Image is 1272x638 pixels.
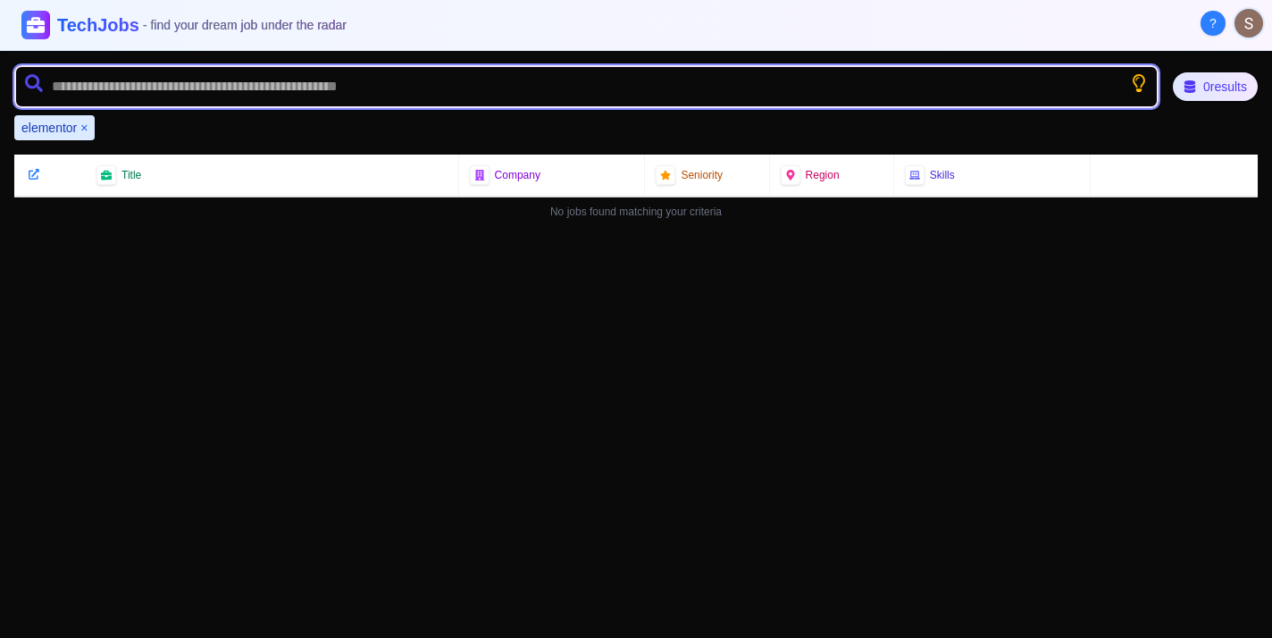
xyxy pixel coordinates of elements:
[1130,74,1148,92] button: Show search tips
[121,168,141,182] span: Title
[930,168,955,182] span: Skills
[1234,9,1263,38] img: User avatar
[1201,11,1226,36] button: About Techjobs
[495,168,540,182] span: Company
[21,119,77,137] span: elementor
[1209,14,1217,32] span: ?
[1233,7,1265,39] button: User menu
[806,168,840,182] span: Region
[143,18,347,32] span: - find your dream job under the radar
[1173,72,1258,101] div: 0 results
[57,13,347,38] h1: TechJobs
[80,119,88,137] button: Remove elementor filter
[14,197,1258,226] div: No jobs found matching your criteria
[681,168,723,182] span: Seniority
